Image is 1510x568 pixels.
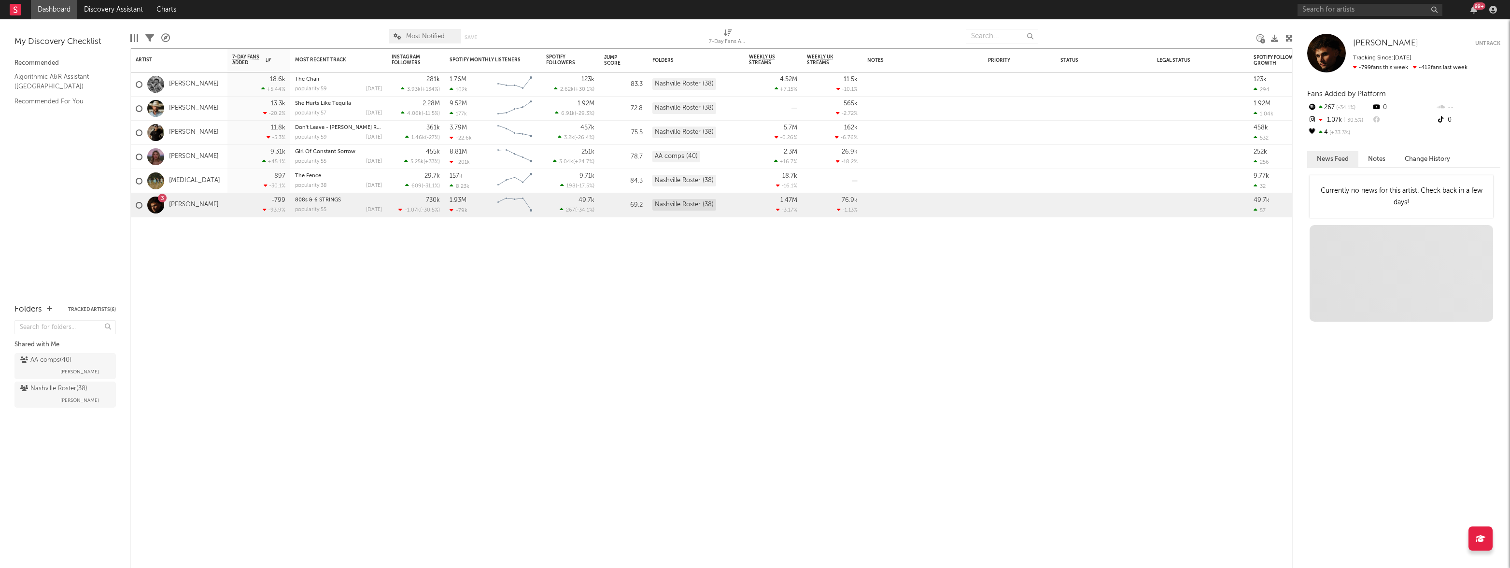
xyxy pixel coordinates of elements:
[423,100,440,107] div: 2.28M
[262,158,285,165] div: +45.1 %
[295,86,327,92] div: popularity: 59
[270,149,285,155] div: 9.31k
[604,127,643,139] div: 75.5
[232,54,263,66] span: 7-Day Fans Added
[14,353,116,379] a: AA comps(40)[PERSON_NAME]
[422,208,438,213] span: -30.5 %
[560,207,594,213] div: ( )
[450,86,467,93] div: 102k
[169,201,219,209] a: [PERSON_NAME]
[578,100,594,107] div: 1.92M
[407,87,421,92] span: 3.93k
[295,101,351,106] a: She Hurts Like Tequila
[406,33,445,40] span: Most Notified
[835,134,858,141] div: -6.76 %
[450,76,466,83] div: 1.76M
[20,383,87,395] div: Nashville Roster ( 38 )
[169,177,220,185] a: [MEDICAL_DATA]
[1307,114,1371,127] div: -1.07k
[169,128,219,137] a: [PERSON_NAME]
[776,207,797,213] div: -3.17 %
[604,175,643,187] div: 84.3
[169,80,219,88] a: [PERSON_NAME]
[366,135,382,140] div: [DATE]
[261,86,285,92] div: +5.44 %
[774,158,797,165] div: +16.7 %
[422,87,438,92] span: +134 %
[1254,159,1269,165] div: 256
[1436,114,1500,127] div: 0
[366,183,382,188] div: [DATE]
[988,57,1027,63] div: Priority
[966,29,1038,43] input: Search...
[398,207,440,213] div: ( )
[1473,2,1485,10] div: 99 +
[579,173,594,179] div: 9.71k
[1060,57,1123,63] div: Status
[566,184,576,189] span: 198
[1353,65,1468,71] span: -412 fans last week
[450,149,467,155] div: 8.81M
[1254,173,1269,179] div: 9.77k
[450,197,466,203] div: 1.93M
[450,100,467,107] div: 9.52M
[14,320,116,334] input: Search for folders...
[426,76,440,83] div: 281k
[295,125,389,130] a: Don't Leave - [PERSON_NAME] Remix
[1342,118,1363,123] span: -30.5 %
[775,86,797,92] div: +7.15 %
[426,149,440,155] div: 455k
[493,169,536,193] svg: Chart title
[867,57,964,63] div: Notes
[1254,100,1270,107] div: 1.92M
[652,57,725,63] div: Folders
[575,87,593,92] span: +30.1 %
[709,24,748,52] div: 7-Day Fans Added (7-Day Fans Added)
[14,71,106,91] a: Algorithmic A&R Assistant ([GEOGRAPHIC_DATA])
[780,197,797,203] div: 1.47M
[264,183,285,189] div: -30.1 %
[410,159,423,165] span: 5.25k
[564,135,574,141] span: 3.2k
[465,35,477,40] button: Save
[554,86,594,92] div: ( )
[295,173,321,179] a: The Fence
[1353,39,1418,48] a: [PERSON_NAME]
[1254,55,1326,66] div: Spotify Followers Daily Growth
[844,125,858,131] div: 162k
[493,97,536,121] svg: Chart title
[14,339,116,351] div: Shared with Me
[842,197,858,203] div: 76.9k
[366,86,382,92] div: [DATE]
[561,111,575,116] span: 6.91k
[782,173,797,179] div: 18.7k
[1353,55,1411,61] span: Tracking Since: [DATE]
[709,36,748,48] div: 7-Day Fans Added (7-Day Fans Added)
[450,207,467,213] div: -79k
[271,125,285,131] div: 11.8k
[392,54,425,66] div: Instagram Followers
[560,87,574,92] span: 2.62k
[161,24,170,52] div: A&R Pipeline
[575,159,593,165] span: +24.7 %
[426,135,438,141] span: -27 %
[837,207,858,213] div: -1.13 %
[60,395,99,406] span: [PERSON_NAME]
[14,382,116,408] a: Nashville Roster(38)[PERSON_NAME]
[1371,101,1436,114] div: 0
[1254,183,1266,189] div: 32
[493,145,536,169] svg: Chart title
[559,159,573,165] span: 3.04k
[604,79,643,90] div: 83.3
[604,55,628,66] div: Jump Score
[776,183,797,189] div: -16.1 %
[576,111,593,116] span: -29.3 %
[425,159,438,165] span: +33 %
[1310,175,1493,218] div: Currently no news for this artist. Check back in a few days!
[426,125,440,131] div: 361k
[1353,65,1408,71] span: -799 fans this week
[842,149,858,155] div: 26.9k
[1307,101,1371,114] div: 267
[271,100,285,107] div: 13.3k
[579,197,594,203] div: 49.7k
